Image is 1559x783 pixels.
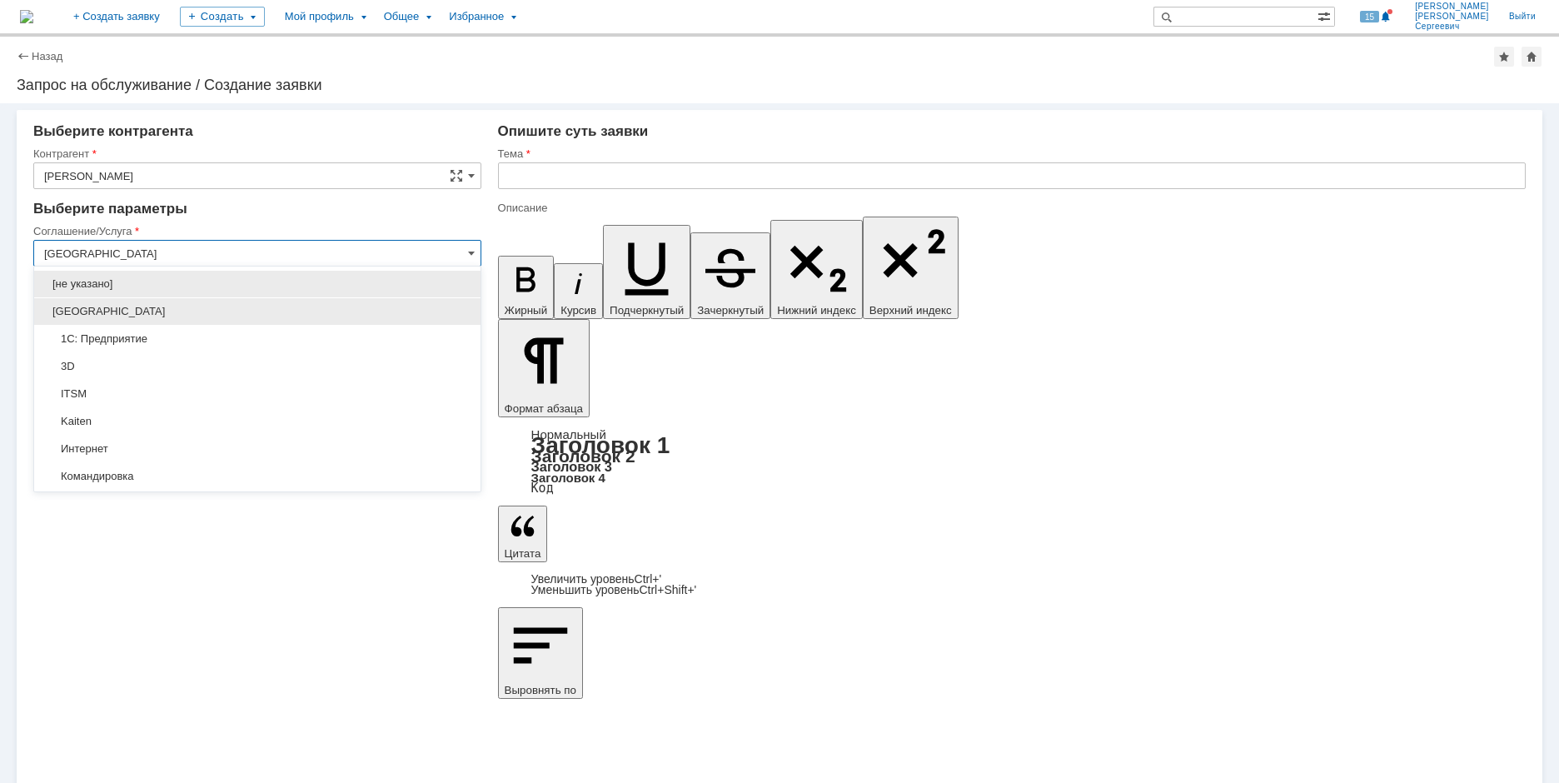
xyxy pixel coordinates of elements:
[1360,11,1379,22] span: 15
[863,217,959,319] button: Верхний индекс
[505,684,576,696] span: Выровнять по
[554,263,603,319] button: Курсив
[33,201,187,217] span: Выберите параметры
[610,304,684,317] span: Подчеркнутый
[498,319,590,417] button: Формат абзаца
[33,123,193,139] span: Выберите контрагента
[44,332,471,346] span: 1С: Предприятие
[560,304,596,317] span: Курсив
[498,429,1526,494] div: Формат абзаца
[17,77,1542,93] div: Запрос на обслуживание / Создание заявки
[531,572,662,586] a: Increase
[44,277,471,291] span: [не указано]
[531,432,670,458] a: Заголовок 1
[32,50,62,62] a: Назад
[531,427,606,441] a: Нормальный
[639,583,696,596] span: Ctrl+Shift+'
[44,305,471,318] span: [GEOGRAPHIC_DATA]
[44,415,471,428] span: Kaiten
[1317,7,1334,23] span: Расширенный поиск
[20,10,33,23] a: Перейти на домашнюю страницу
[531,583,697,596] a: Decrease
[531,459,612,474] a: Заголовок 3
[531,446,635,466] a: Заголовок 2
[180,7,265,27] div: Создать
[498,256,555,319] button: Жирный
[44,470,471,483] span: Командировка
[498,148,1522,159] div: Тема
[498,506,548,562] button: Цитата
[498,607,583,699] button: Выровнять по
[1522,47,1542,67] div: Сделать домашней страницей
[44,387,471,401] span: ITSM
[505,304,548,317] span: Жирный
[697,304,764,317] span: Зачеркнутый
[1415,22,1489,32] span: Сергеевич
[33,226,478,237] div: Соглашение/Услуга
[33,148,478,159] div: Контрагент
[505,547,541,560] span: Цитата
[505,402,583,415] span: Формат абзаца
[635,572,662,586] span: Ctrl+'
[531,471,605,485] a: Заголовок 4
[1415,2,1489,12] span: [PERSON_NAME]
[44,360,471,373] span: 3D
[777,304,856,317] span: Нижний индекс
[690,232,770,319] button: Зачеркнутый
[450,169,463,182] span: Сложная форма
[498,123,649,139] span: Опишите суть заявки
[20,10,33,23] img: logo
[603,225,690,319] button: Подчеркнутый
[498,574,1526,596] div: Цитата
[1415,12,1489,22] span: [PERSON_NAME]
[531,481,554,496] a: Код
[770,220,863,319] button: Нижний индекс
[44,442,471,456] span: Интернет
[1494,47,1514,67] div: Добавить в избранное
[498,202,1522,213] div: Описание
[869,304,952,317] span: Верхний индекс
